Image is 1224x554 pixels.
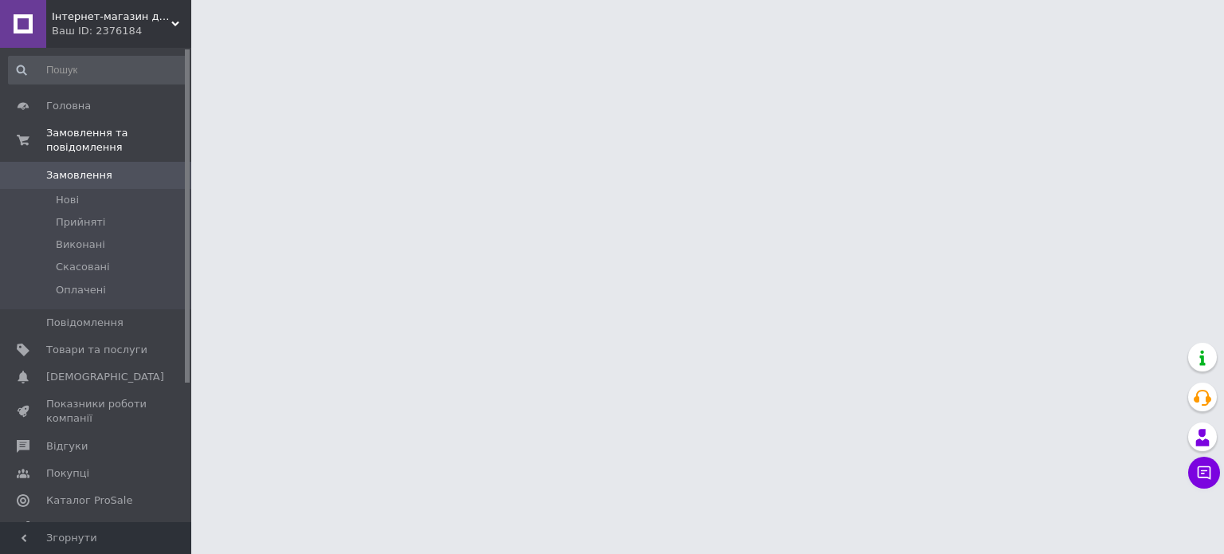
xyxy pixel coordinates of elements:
span: Головна [46,99,91,113]
span: Оплачені [56,283,106,297]
span: Покупці [46,466,89,481]
input: Пошук [8,56,188,84]
span: Товари та послуги [46,343,147,357]
span: Прийняті [56,215,105,230]
button: Чат з покупцем [1188,457,1220,489]
span: Відгуки [46,439,88,454]
div: Ваш ID: 2376184 [52,24,191,38]
span: Виконані [56,238,105,252]
span: Каталог ProSale [46,493,132,508]
span: Аналітика [46,521,101,535]
span: Нові [56,193,79,207]
span: [DEMOGRAPHIC_DATA] [46,370,164,384]
span: Інтернет-магазин дитячого одягу "Дітки-цукерочки" [52,10,171,24]
span: Скасовані [56,260,110,274]
span: Повідомлення [46,316,124,330]
span: Показники роботи компанії [46,397,147,426]
span: Замовлення [46,168,112,183]
span: Замовлення та повідомлення [46,126,191,155]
